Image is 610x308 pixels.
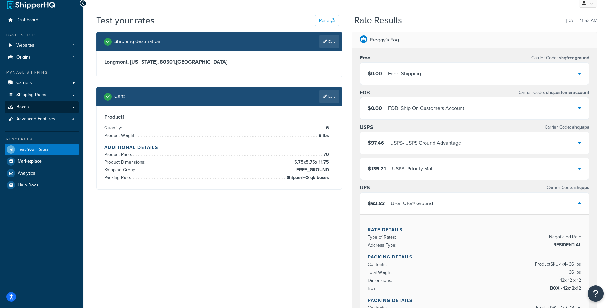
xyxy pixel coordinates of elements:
[360,124,373,131] h3: USPS
[360,55,370,61] h3: Free
[566,16,597,25] p: [DATE] 11:52 AM
[72,116,74,122] span: 4
[16,104,29,110] span: Boxes
[354,15,402,25] h2: Rate Results
[18,147,48,152] span: Test Your Rates
[5,137,79,142] div: Resources
[547,183,589,192] p: Carrier Code:
[368,200,385,207] span: $62.83
[368,226,581,233] h4: Rate Details
[18,183,39,188] span: Help Docs
[104,167,138,173] span: Shipping Group:
[322,151,329,159] span: 70
[368,254,581,260] h4: Packing Details
[370,35,399,44] p: Froggy's Fog
[559,276,581,284] span: 12 x 12 x 12
[18,171,35,176] span: Analytics
[104,59,334,65] h3: Longmont, [US_STATE], 80501 , [GEOGRAPHIC_DATA]
[5,179,79,191] a: Help Docs
[5,40,79,51] a: Websites1
[368,277,394,284] span: Dimensions:
[5,32,79,38] div: Basic Setup
[360,185,370,191] h3: UPS
[104,159,147,166] span: Product Dimensions:
[104,132,137,139] span: Product Weight:
[368,165,386,172] span: $135.21
[388,69,421,78] div: Free - Shipping
[324,124,329,132] span: 6
[96,14,155,27] h1: Test your rates
[588,285,604,302] button: Open Resource Center
[547,233,581,241] span: Negotiated Rate
[5,70,79,75] div: Manage Shipping
[368,269,394,276] span: Total Weight:
[104,124,124,131] span: Quantity:
[519,88,589,97] p: Carrier Code:
[390,139,461,148] div: USPS - USPS Ground Advantage
[368,297,581,304] h4: Packing Details
[5,89,79,101] a: Shipping Rules
[16,80,32,86] span: Carriers
[531,53,589,62] p: Carrier Code:
[368,139,384,147] span: $97.46
[5,51,79,63] li: Origins
[5,113,79,125] a: Advanced Features4
[319,35,339,48] a: Edit
[5,156,79,167] a: Marketplace
[293,159,329,166] span: 5.75 x 5.75 x 11.75
[73,55,74,60] span: 1
[368,234,398,240] span: Type of Rates:
[368,261,388,268] span: Contents:
[285,174,329,182] span: ShipperHQ qb boxes
[16,92,46,98] span: Shipping Rules
[567,268,581,276] span: 36 lbs
[545,123,589,132] p: Carrier Code:
[16,43,34,48] span: Websites
[368,242,398,249] span: Address Type:
[533,260,581,268] span: Product SKU-1 x 4 - 36 lbs
[104,174,133,181] span: Packing Rule:
[545,89,589,96] span: shqcustomeraccount
[573,184,589,191] span: shqups
[5,14,79,26] a: Dashboard
[16,116,55,122] span: Advanced Features
[5,113,79,125] li: Advanced Features
[548,285,581,292] span: BOX - 12x12x12
[295,166,329,174] span: FREE_GROUND
[5,40,79,51] li: Websites
[5,168,79,179] a: Analytics
[391,199,433,208] div: UPS - UPS® Ground
[16,17,38,23] span: Dashboard
[114,94,125,99] h2: Cart :
[16,55,31,60] span: Origins
[104,151,133,158] span: Product Price:
[5,144,79,155] a: Test Your Rates
[5,51,79,63] a: Origins1
[315,15,339,26] button: Reset
[360,89,370,96] h3: FOB
[368,104,382,112] span: $0.00
[552,241,581,249] span: RESIDENTIAL
[571,124,589,131] span: shqusps
[5,101,79,113] a: Boxes
[368,285,378,292] span: Box:
[558,54,589,61] span: shqfreeground
[388,104,464,113] div: FOB - Ship On Customers Account
[319,90,339,103] a: Edit
[104,144,334,151] h4: Additional Details
[114,39,162,44] h2: Shipping destination :
[73,43,74,48] span: 1
[18,159,42,164] span: Marketplace
[317,132,329,140] span: 9 lbs
[5,77,79,89] a: Carriers
[392,164,434,173] div: USPS - Priority Mail
[104,114,334,120] h3: Product 1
